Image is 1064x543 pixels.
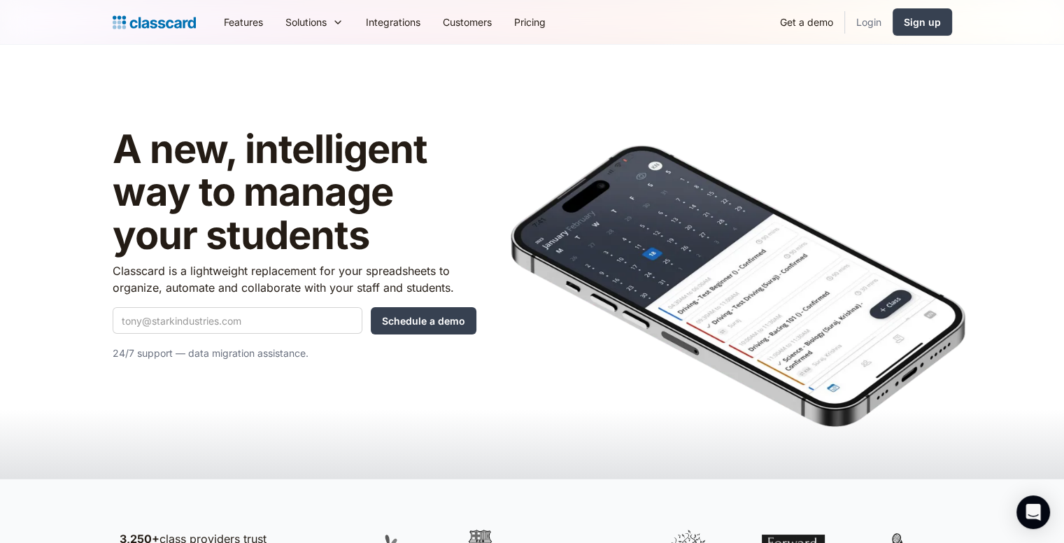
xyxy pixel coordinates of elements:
[355,6,432,38] a: Integrations
[1016,495,1050,529] div: Open Intercom Messenger
[113,262,476,296] p: Classcard is a lightweight replacement for your spreadsheets to organize, automate and collaborat...
[432,6,503,38] a: Customers
[113,13,196,32] a: Logo
[113,307,476,334] form: Quick Demo Form
[213,6,274,38] a: Features
[904,15,941,29] div: Sign up
[893,8,952,36] a: Sign up
[113,345,476,362] p: 24/7 support — data migration assistance.
[769,6,844,38] a: Get a demo
[503,6,557,38] a: Pricing
[845,6,893,38] a: Login
[113,128,476,258] h1: A new, intelligent way to manage your students
[371,307,476,334] input: Schedule a demo
[113,307,362,334] input: tony@starkindustries.com
[285,15,327,29] div: Solutions
[274,6,355,38] div: Solutions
